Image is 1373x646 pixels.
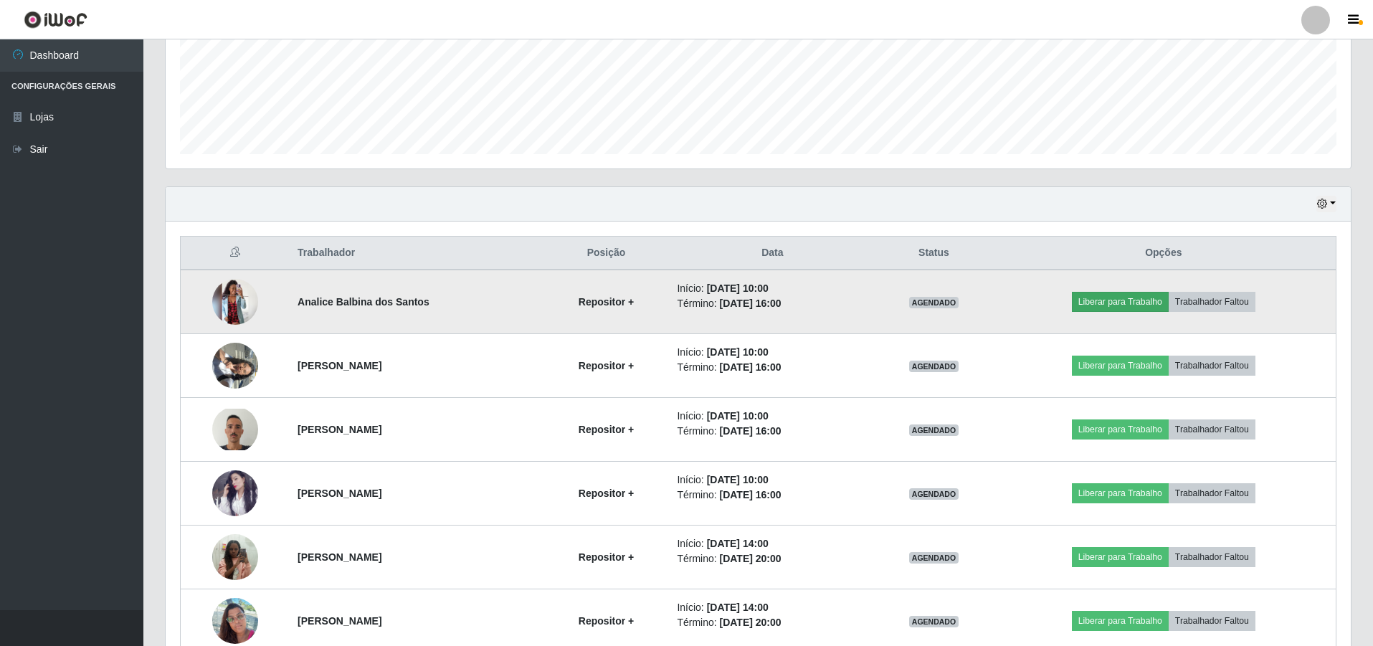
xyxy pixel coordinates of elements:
strong: Repositor + [579,488,634,499]
strong: Repositor + [579,424,634,435]
li: Término: [677,488,868,503]
button: Liberar para Trabalho [1072,292,1169,312]
li: Término: [677,615,868,630]
img: 1757034953897.jpeg [212,470,258,516]
li: Início: [677,600,868,615]
time: [DATE] 16:00 [720,489,781,500]
img: 1751893285933.jpeg [212,335,258,396]
th: Status [876,237,991,270]
li: Término: [677,424,868,439]
strong: Repositor + [579,296,634,308]
li: Início: [677,345,868,360]
th: Data [668,237,876,270]
time: [DATE] 10:00 [707,346,769,358]
li: Término: [677,551,868,566]
th: Trabalhador [289,237,544,270]
li: Início: [677,409,868,424]
strong: Repositor + [579,360,634,371]
span: AGENDADO [909,616,959,627]
th: Posição [544,237,669,270]
li: Início: [677,281,868,296]
span: AGENDADO [909,552,959,564]
time: [DATE] 10:00 [707,282,769,294]
button: Liberar para Trabalho [1072,356,1169,376]
strong: Repositor + [579,615,634,627]
strong: [PERSON_NAME] [298,615,381,627]
button: Trabalhador Faltou [1169,356,1255,376]
time: [DATE] 10:00 [707,410,769,422]
time: [DATE] 10:00 [707,474,769,485]
img: 1756570684612.jpeg [212,409,258,450]
button: Trabalhador Faltou [1169,547,1255,567]
li: Término: [677,360,868,375]
li: Início: [677,536,868,551]
img: 1748098636928.jpeg [212,526,258,587]
strong: Analice Balbina dos Santos [298,296,429,308]
button: Liberar para Trabalho [1072,483,1169,503]
span: AGENDADO [909,488,959,500]
button: Trabalhador Faltou [1169,292,1255,312]
button: Trabalhador Faltou [1169,483,1255,503]
strong: [PERSON_NAME] [298,360,381,371]
time: [DATE] 16:00 [720,425,781,437]
button: Liberar para Trabalho [1072,547,1169,567]
time: [DATE] 14:00 [707,538,769,549]
li: Término: [677,296,868,311]
strong: [PERSON_NAME] [298,488,381,499]
button: Liberar para Trabalho [1072,611,1169,631]
span: AGENDADO [909,297,959,308]
th: Opções [992,237,1336,270]
time: [DATE] 20:00 [720,553,781,564]
time: [DATE] 16:00 [720,298,781,309]
button: Trabalhador Faltou [1169,419,1255,440]
time: [DATE] 20:00 [720,617,781,628]
span: AGENDADO [909,424,959,436]
button: Liberar para Trabalho [1072,419,1169,440]
strong: Repositor + [579,551,634,563]
time: [DATE] 14:00 [707,602,769,613]
img: CoreUI Logo [24,11,87,29]
time: [DATE] 16:00 [720,361,781,373]
strong: [PERSON_NAME] [298,551,381,563]
button: Trabalhador Faltou [1169,611,1255,631]
strong: [PERSON_NAME] [298,424,381,435]
span: AGENDADO [909,361,959,372]
img: 1750188779989.jpeg [212,279,258,325]
li: Início: [677,472,868,488]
